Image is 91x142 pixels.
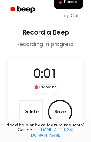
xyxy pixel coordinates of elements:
a: Beep [6,4,40,16]
div: Recording [33,84,58,90]
button: Delete Audio Record [19,100,43,124]
p: Recording in progress. [5,41,86,48]
span: 0:01 [33,68,58,81]
a: [EMAIL_ADDRESS][DOMAIN_NAME] [29,128,73,138]
h1: Record a Beep [5,29,86,36]
a: Log Out [56,9,85,23]
span: Contact us [4,128,87,138]
button: Save Audio Record [48,100,72,124]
